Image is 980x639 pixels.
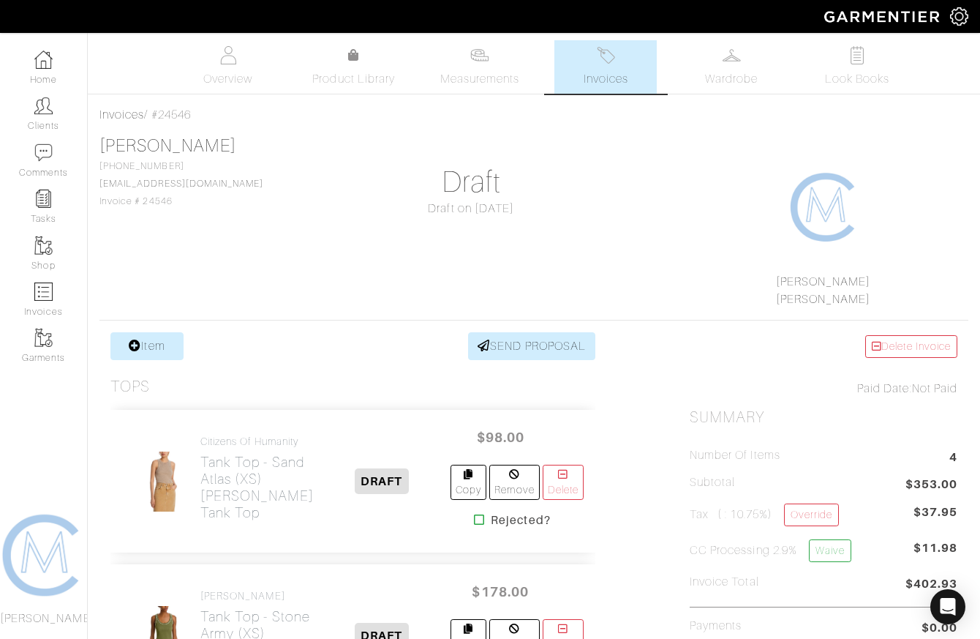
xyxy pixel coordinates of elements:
a: [PERSON_NAME] [776,275,871,288]
span: $402.93 [905,575,957,595]
a: Override [784,504,839,526]
img: measurements-466bbee1fd09ba9460f595b01e5d73f9e2bff037440d3c8f018324cb6cdf7a4a.svg [470,46,489,64]
a: SEND PROPOSAL [468,332,595,360]
span: [PHONE_NUMBER] Invoice # 24546 [99,161,263,206]
a: Product Library [303,47,405,88]
img: clients-icon-6bae9207a08558b7cb47a8932f037763ab4055f8c8b6bfacd5dc20c3e0201464.png [34,97,53,115]
img: 1608267731955.png.png [788,171,862,244]
a: Copy [451,465,486,500]
div: Draft on [DATE] [337,200,605,217]
span: DRAFT [355,468,408,494]
a: Wardrobe [680,40,783,94]
img: todo-9ac3debb85659649dc8f770b8b6100bb5dab4b48dedcbae339e5042a72dfd3cc.svg [848,46,867,64]
a: Invoices [554,40,657,94]
span: $353.00 [905,476,957,496]
img: garments-icon-b7da505a4dc4fd61783c78ac3ca0ef83fa9d6f193b1c9dc38574b1d14d53ca28.png [34,329,53,347]
h1: Draft [337,165,605,200]
span: $11.98 [913,539,957,568]
div: / #24546 [99,106,968,124]
h4: [PERSON_NAME] [200,590,314,602]
h5: CC Processing 2.9% [690,539,851,562]
img: comment-icon-a0a6a9ef722e966f86d9cbdc48e553b5cf19dbc54f86b18d962a5391bc8f6eb6.png [34,143,53,162]
h5: Tax ( : 10.75%) [690,504,839,526]
a: [PERSON_NAME] [99,136,236,155]
a: Item [110,332,184,360]
img: dashboard-icon-dbcd8f5a0b271acd01030246c82b418ddd0df26cd7fceb0bd07c9910d44c42f6.png [34,51,53,69]
span: $98.00 [456,422,544,453]
span: $37.95 [913,504,957,521]
img: orders-icon-0abe47150d42831381b5fb84f609e132dff9fe21cb692f30cb5eec754e2cba89.png [34,283,53,301]
a: Delete [543,465,584,500]
span: Paid Date: [857,382,912,395]
img: garments-icon-b7da505a4dc4fd61783c78ac3ca0ef83fa9d6f193b1c9dc38574b1d14d53ca28.png [34,236,53,255]
span: Measurements [440,70,520,88]
h5: Number of Items [690,449,780,463]
span: Look Books [825,70,890,88]
a: Citizens of Humanity Tank Top - Sand Atlas (XS)[PERSON_NAME] Tank Top [200,436,314,521]
a: [EMAIL_ADDRESS][DOMAIN_NAME] [99,179,263,189]
img: basicinfo-40fd8af6dae0f16599ec9e87c0ef1c0a1fdea2edbe929e3d69a839185d80c458.svg [219,46,237,64]
strong: Rejected? [491,512,550,529]
span: $178.00 [456,576,544,608]
h4: Citizens of Humanity [200,436,314,448]
div: Open Intercom Messenger [930,589,965,624]
a: Measurements [429,40,532,94]
a: [PERSON_NAME] [776,293,871,306]
h5: Subtotal [690,476,735,490]
a: Invoices [99,108,144,122]
a: Overview [177,40,279,94]
a: Look Books [806,40,908,94]
span: $0.00 [921,619,957,637]
img: garmentier-logo-header-white-b43fb05a5012e4ada735d5af1a66efaba907eab6374d6393d1fbf88cb4ef424d.png [817,4,950,29]
h5: Invoice Total [690,575,759,589]
span: 4 [949,449,957,468]
span: Invoices [584,70,628,88]
h3: Tops [110,378,150,396]
h2: Tank Top - Sand Atlas (XS) [PERSON_NAME] Tank Top [200,454,314,521]
a: Remove [489,465,539,500]
img: wardrobe-487a4870c1b7c33e795ec22d11cfc2ed9d08956e64fb3008fe2437562e282088.svg [723,46,741,64]
a: Delete Invoice [865,335,957,358]
img: gear-icon-white-bd11855cb880d31180b6d7d6211b90ccbf57a29d726f0c71d8c61bd08dd39cc2.png [950,7,968,26]
span: Wardrobe [705,70,758,88]
span: Product Library [312,70,395,88]
div: Not Paid [690,380,957,397]
h2: Summary [690,408,957,427]
span: Overview [203,70,252,88]
img: orders-27d20c2124de7fd6de4e0e44c1d41de31381a507db9b33961299e4e07d508b8c.svg [597,46,615,64]
img: 6HjL7tJ1PT4UHeyWeg72X7RA [139,451,189,512]
img: reminder-icon-8004d30b9f0a5d33ae49ab947aed9ed385cf756f9e5892f1edd6e32f2345188e.png [34,190,53,208]
h5: Payments [690,619,742,633]
a: Waive [809,539,851,562]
